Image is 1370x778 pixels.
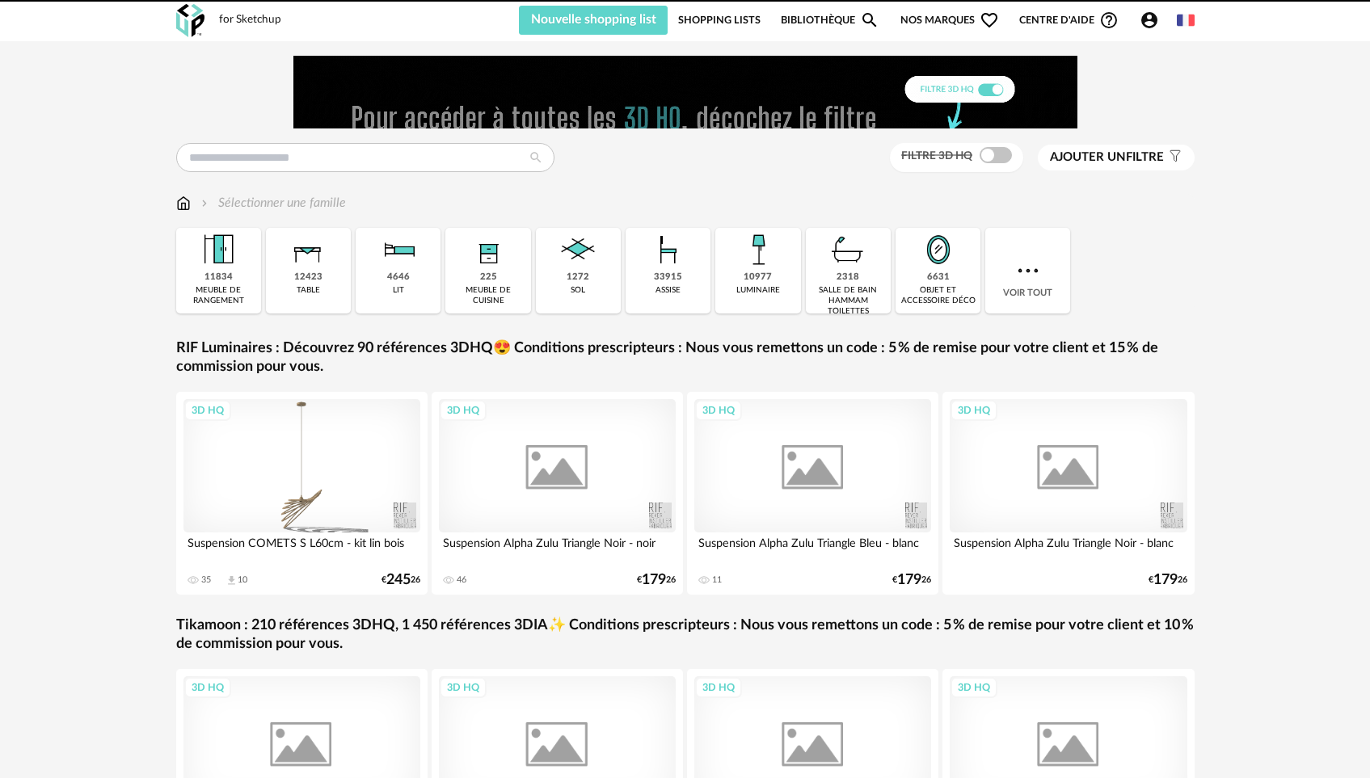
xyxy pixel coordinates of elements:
[393,285,404,296] div: lit
[1149,574,1187,586] div: € 26
[654,271,682,284] div: 33915
[917,228,960,271] img: Miroir.png
[387,271,410,284] div: 4646
[781,6,879,35] a: BibliothèqueMagnify icon
[980,11,999,30] span: Heart Outline icon
[1177,11,1195,29] img: fr
[1153,574,1178,586] span: 179
[942,392,1195,595] a: 3D HQ Suspension Alpha Zulu Triangle Noir - blanc €17926
[198,194,346,212] div: Sélectionner une famille
[647,228,690,271] img: Assise.png
[837,271,859,284] div: 2318
[678,6,761,35] a: Shopping Lists
[381,574,420,586] div: € 26
[293,56,1077,128] img: FILTRE%20HQ%20NEW_V1%20(4).gif
[184,400,231,421] div: 3D HQ
[432,392,684,595] a: 3D HQ Suspension Alpha Zulu Triangle Noir - noir 46 €17926
[450,285,525,306] div: meuble de cuisine
[860,11,879,30] span: Magnify icon
[950,532,1187,565] div: Suspension Alpha Zulu Triangle Noir - blanc
[1140,11,1166,30] span: Account Circle icon
[655,285,681,296] div: assise
[736,228,780,271] img: Luminaire.png
[201,574,211,586] div: 35
[637,574,676,586] div: € 26
[1050,149,1164,166] span: filtre
[642,574,666,586] span: 179
[1014,256,1043,285] img: more.7b13dc1.svg
[440,677,487,698] div: 3D HQ
[286,228,330,271] img: Table.png
[519,6,668,35] button: Nouvelle shopping list
[1038,145,1195,170] button: Ajouter unfiltre Filter icon
[556,228,600,271] img: Sol.png
[377,228,420,271] img: Literie.png
[480,271,497,284] div: 225
[294,271,322,284] div: 12423
[184,677,231,698] div: 3D HQ
[901,150,972,162] span: Filtre 3D HQ
[457,574,466,586] div: 46
[439,532,677,565] div: Suspension Alpha Zulu Triangle Noir - noir
[695,677,742,698] div: 3D HQ
[712,574,722,586] div: 11
[744,271,772,284] div: 10977
[695,400,742,421] div: 3D HQ
[183,532,421,565] div: Suspension COMETS S L60cm - kit lin bois
[687,392,939,595] a: 3D HQ Suspension Alpha Zulu Triangle Bleu - blanc 11 €17926
[226,574,238,587] span: Download icon
[567,271,589,284] div: 1272
[176,4,204,37] img: OXP
[219,13,281,27] div: for Sketchup
[196,228,240,271] img: Meuble%20de%20rangement.png
[198,194,211,212] img: svg+xml;base64,PHN2ZyB3aWR0aD0iMTYiIGhlaWdodD0iMTYiIHZpZXdCb3g9IjAgMCAxNiAxNiIgZmlsbD0ibm9uZSIgeG...
[204,271,233,284] div: 11834
[386,574,411,586] span: 245
[238,574,247,586] div: 10
[1140,11,1159,30] span: Account Circle icon
[811,285,886,317] div: salle de bain hammam toilettes
[176,339,1195,377] a: RIF Luminaires : Découvrez 90 références 3DHQ😍 Conditions prescripteurs : Nous vous remettons un ...
[1019,11,1119,30] span: Centre d'aideHelp Circle Outline icon
[927,271,950,284] div: 6631
[1164,149,1182,166] span: Filter icon
[1050,151,1126,163] span: Ajouter un
[736,285,780,296] div: luminaire
[1099,11,1119,30] span: Help Circle Outline icon
[176,616,1195,654] a: Tikamoon : 210 références 3DHQ, 1 450 références 3DIA✨ Conditions prescripteurs : Nous vous remet...
[900,6,999,35] span: Nos marques
[951,677,997,698] div: 3D HQ
[892,574,931,586] div: € 26
[571,285,585,296] div: sol
[297,285,320,296] div: table
[440,400,487,421] div: 3D HQ
[900,285,976,306] div: objet et accessoire déco
[897,574,921,586] span: 179
[826,228,870,271] img: Salle%20de%20bain.png
[466,228,510,271] img: Rangement.png
[531,13,656,26] span: Nouvelle shopping list
[694,532,932,565] div: Suspension Alpha Zulu Triangle Bleu - blanc
[181,285,256,306] div: meuble de rangement
[176,194,191,212] img: svg+xml;base64,PHN2ZyB3aWR0aD0iMTYiIGhlaWdodD0iMTciIHZpZXdCb3g9IjAgMCAxNiAxNyIgZmlsbD0ibm9uZSIgeG...
[176,392,428,595] a: 3D HQ Suspension COMETS S L60cm - kit lin bois 35 Download icon 10 €24526
[951,400,997,421] div: 3D HQ
[985,228,1070,313] div: Voir tout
